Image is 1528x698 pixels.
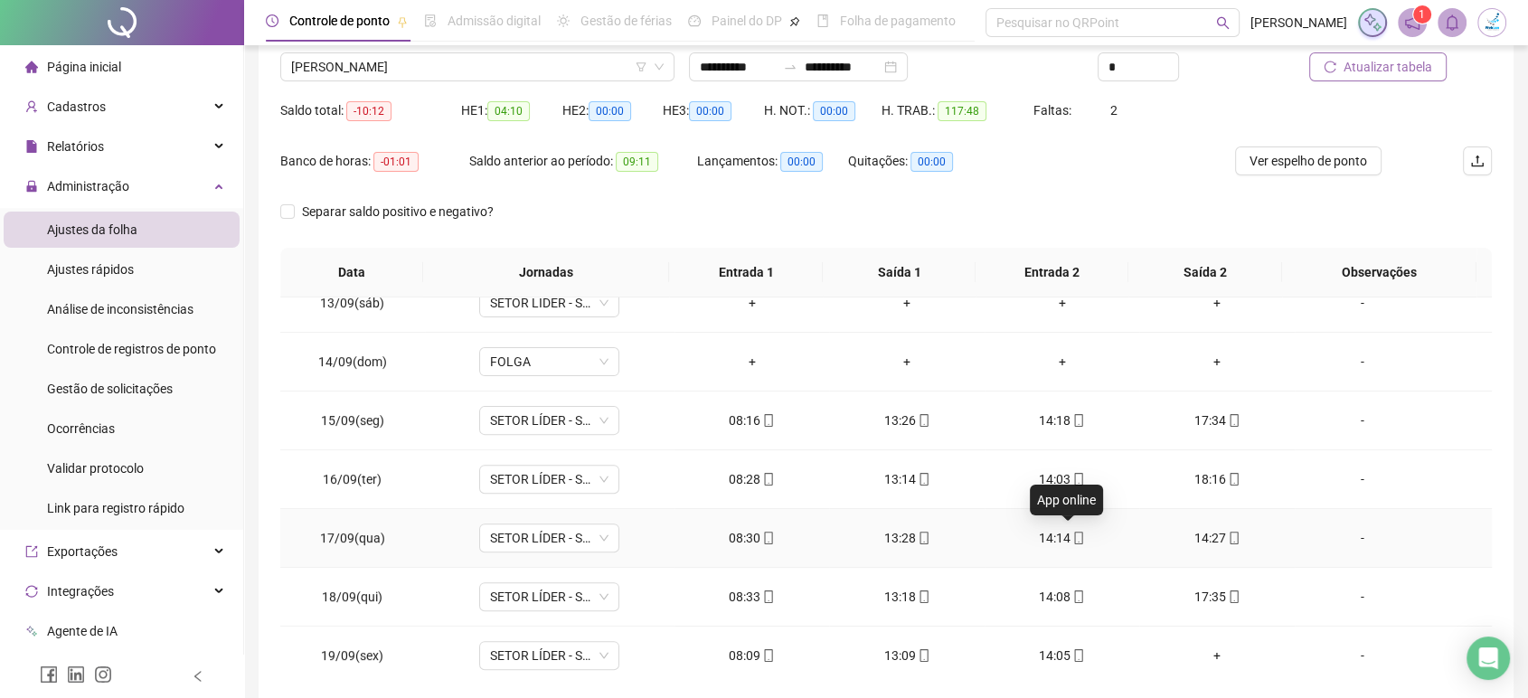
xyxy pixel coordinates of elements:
[916,649,930,662] span: mobile
[1309,528,1416,548] div: -
[1030,485,1103,515] div: App online
[688,14,701,27] span: dashboard
[823,248,976,297] th: Saída 1
[1478,9,1505,36] img: 55255
[490,524,608,552] span: SETOR LÍDER - SEG SEX
[844,469,969,489] div: 13:14
[840,14,956,28] span: Folha de pagamento
[490,642,608,669] span: SETOR LÍDER - SEG SEX
[1154,587,1279,607] div: 17:35
[1344,57,1432,77] span: Atualizar tabela
[789,16,800,27] span: pushpin
[848,151,1000,172] div: Quitações:
[816,14,829,27] span: book
[882,100,1033,121] div: H. TRAB.:
[844,646,969,665] div: 13:09
[999,352,1125,372] div: +
[1154,352,1279,372] div: +
[291,53,664,80] span: KAIQUE MOURA SOARES
[780,152,823,172] span: 00:00
[25,100,38,113] span: user-add
[280,151,469,172] div: Banco de horas:
[654,61,665,72] span: down
[47,99,106,114] span: Cadastros
[424,14,437,27] span: file-done
[1071,590,1085,603] span: mobile
[47,179,129,193] span: Administração
[910,152,953,172] span: 00:00
[346,101,391,121] span: -10:12
[192,670,204,683] span: left
[1309,52,1447,81] button: Atualizar tabela
[689,469,815,489] div: 08:28
[916,532,930,544] span: mobile
[697,151,849,172] div: Lançamentos:
[1071,473,1085,486] span: mobile
[689,528,815,548] div: 08:30
[47,60,121,74] span: Página inicial
[663,100,764,121] div: HE 3:
[280,100,461,121] div: Saldo total:
[562,100,664,121] div: HE 2:
[280,248,423,297] th: Data
[589,101,631,121] span: 00:00
[938,101,986,121] span: 117:48
[47,342,216,356] span: Controle de registros de ponto
[783,60,797,74] span: swap-right
[1033,103,1073,118] span: Faltas:
[47,421,115,436] span: Ocorrências
[783,60,797,74] span: to
[1309,352,1416,372] div: -
[323,472,382,486] span: 16/09(ter)
[47,544,118,559] span: Exportações
[423,248,670,297] th: Jornadas
[448,14,541,28] span: Admissão digital
[1226,590,1240,603] span: mobile
[266,14,278,27] span: clock-circle
[295,202,501,222] span: Separar saldo positivo e negativo?
[40,665,58,684] span: facebook
[689,352,815,372] div: +
[580,14,672,28] span: Gestão de férias
[1226,473,1240,486] span: mobile
[25,545,38,558] span: export
[616,152,658,172] span: 09:11
[844,587,969,607] div: 13:18
[999,646,1125,665] div: 14:05
[689,587,815,607] div: 08:33
[67,665,85,684] span: linkedin
[469,151,696,172] div: Saldo anterior ao período:
[490,466,608,493] span: SETOR LÍDER - SEG SEX
[321,648,383,663] span: 19/09(sex)
[47,262,134,277] span: Ajustes rápidos
[999,469,1125,489] div: 14:03
[318,354,387,369] span: 14/09(dom)
[25,140,38,153] span: file
[1309,410,1416,430] div: -
[1154,469,1279,489] div: 18:16
[844,293,969,313] div: +
[916,590,930,603] span: mobile
[1444,14,1460,31] span: bell
[1154,293,1279,313] div: +
[999,528,1125,548] div: 14:14
[1226,532,1240,544] span: mobile
[1216,16,1230,30] span: search
[47,624,118,638] span: Agente de IA
[25,585,38,598] span: sync
[47,501,184,515] span: Link para registro rápido
[1071,532,1085,544] span: mobile
[1128,248,1281,297] th: Saída 2
[669,248,822,297] th: Entrada 1
[760,414,775,427] span: mobile
[1309,587,1416,607] div: -
[1250,151,1367,171] span: Ver espelho de ponto
[689,410,815,430] div: 08:16
[47,302,193,316] span: Análise de inconsistências
[760,473,775,486] span: mobile
[1309,293,1416,313] div: -
[490,289,608,316] span: SETOR LÍDER - SAB
[999,410,1125,430] div: 14:18
[1404,14,1420,31] span: notification
[461,100,562,121] div: HE 1:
